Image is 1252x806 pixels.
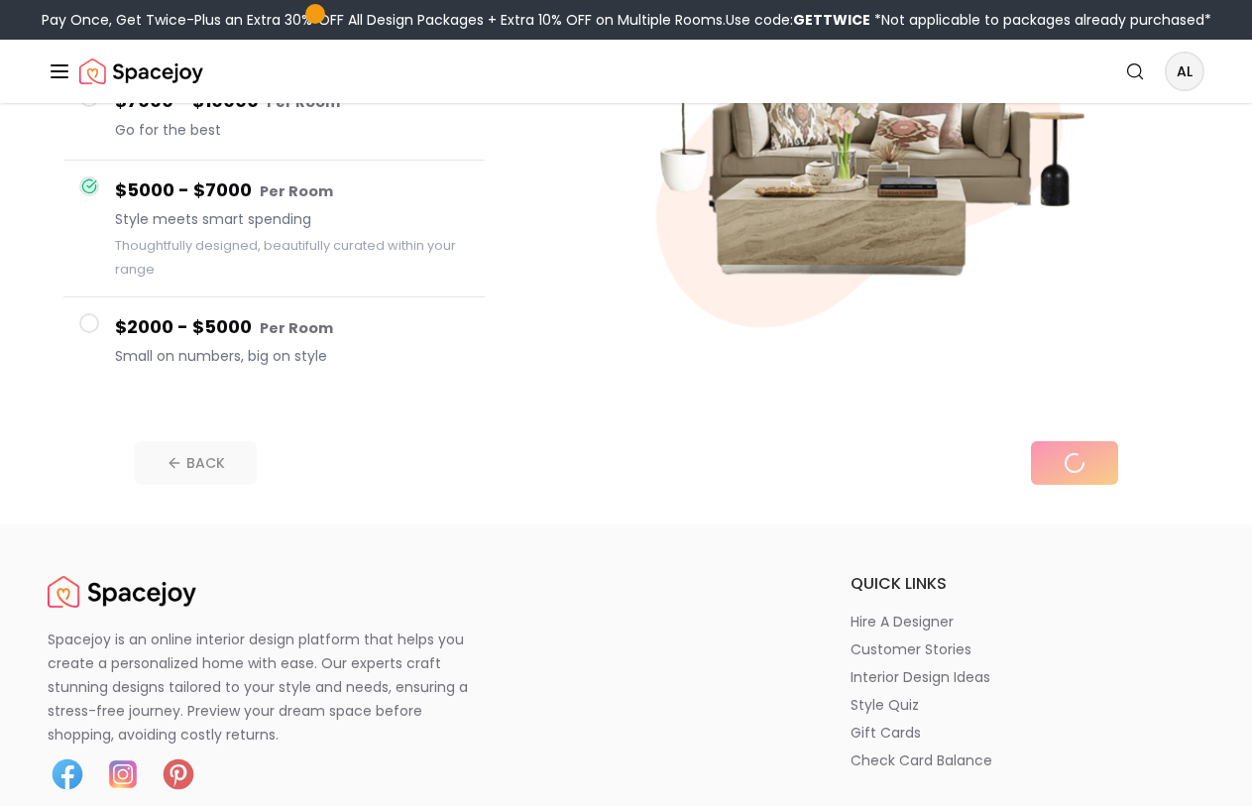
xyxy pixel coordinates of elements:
span: Small on numbers, big on style [115,346,469,366]
div: Pay Once, Get Twice-Plus an Extra 30% OFF All Design Packages + Extra 10% OFF on Multiple Rooms. [42,10,1211,30]
button: $7000 - $10000 Per RoomGo for the best [63,71,485,161]
a: Spacejoy [48,572,196,612]
span: *Not applicable to packages already purchased* [870,10,1211,30]
img: Facebook icon [48,754,87,794]
p: interior design ideas [851,667,990,687]
img: Instagram icon [103,754,143,794]
a: gift cards [851,723,1204,743]
p: customer stories [851,639,971,659]
a: check card balance [851,750,1204,770]
h6: quick links [851,572,1204,596]
h4: $5000 - $7000 [115,176,469,205]
img: Spacejoy Logo [79,52,203,91]
button: $5000 - $7000 Per RoomStyle meets smart spendingThoughtfully designed, beautifully curated within... [63,161,485,297]
p: hire a designer [851,612,954,632]
span: Use code: [726,10,870,30]
b: GETTWICE [793,10,870,30]
small: Per Room [260,318,333,338]
a: hire a designer [851,612,1204,632]
p: style quiz [851,695,919,715]
img: Spacejoy Logo [48,572,196,612]
a: customer stories [851,639,1204,659]
p: check card balance [851,750,992,770]
nav: Global [48,40,1204,103]
img: Pinterest icon [159,754,198,794]
span: Style meets smart spending [115,209,469,229]
small: Per Room [260,181,333,201]
a: style quiz [851,695,1204,715]
p: Spacejoy is an online interior design platform that helps you create a personalized home with eas... [48,628,492,747]
button: $2000 - $5000 Per RoomSmall on numbers, big on style [63,297,485,386]
span: AL [1167,54,1202,89]
button: AL [1165,52,1204,91]
a: Spacejoy [79,52,203,91]
small: Thoughtfully designed, beautifully curated within your range [115,237,456,278]
h4: $2000 - $5000 [115,313,469,342]
span: Go for the best [115,120,469,140]
a: interior design ideas [851,667,1204,687]
p: gift cards [851,723,921,743]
